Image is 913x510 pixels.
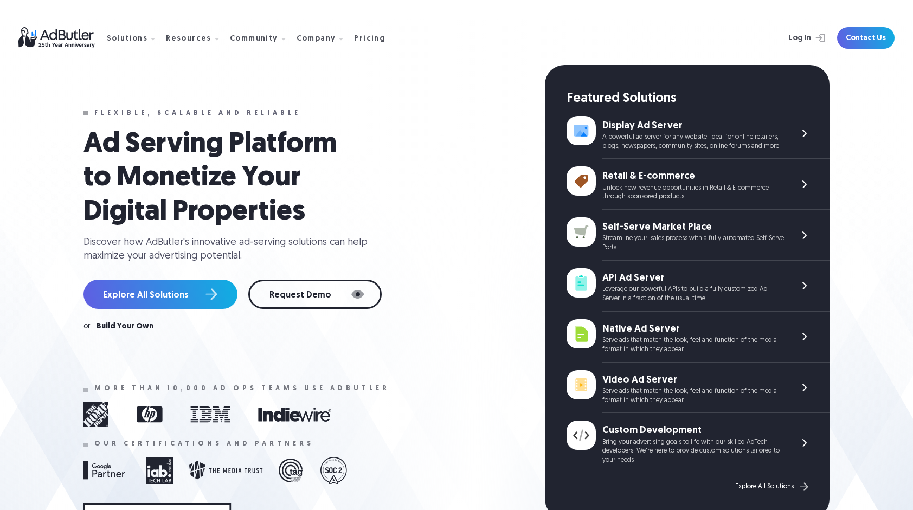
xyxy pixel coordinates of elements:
div: Solutions [107,35,148,43]
div: Company [297,35,336,43]
div: Pricing [354,35,385,43]
div: Featured Solutions [567,90,830,108]
a: Self-Serve Market Place Streamline your sales process with a fully-automated Self-Serve Portal [567,210,830,261]
div: Custom Development [602,424,784,437]
div: Display Ad Server [602,119,784,133]
div: Serve ads that match the look, feel and function of the media format in which they appear. [602,387,784,405]
div: A powerful ad server for any website. Ideal for online retailers, blogs, newspapers, community si... [602,133,784,151]
a: Request Demo [248,280,382,309]
div: Flexible, scalable and reliable [94,109,301,117]
div: Serve ads that match the look, feel and function of the media format in which they appear. [602,336,784,354]
div: Retail & E-commerce [602,170,784,183]
a: Display Ad Server A powerful ad server for any website. Ideal for online retailers, blogs, newspa... [567,108,830,159]
div: Leverage our powerful APIs to build a fully customized Ad Server in a fraction of the usual time [602,285,784,304]
div: Video Ad Server [602,373,784,387]
div: Our certifications and partners [94,440,314,448]
a: Video Ad Server Serve ads that match the look, feel and function of the media format in which the... [567,363,830,414]
div: Native Ad Server [602,322,784,336]
div: More than 10,000 ad ops teams use adbutler [94,385,390,392]
div: Self-Serve Market Place [602,221,784,234]
a: Contact Us [837,27,895,49]
a: Native Ad Server Serve ads that match the look, feel and function of the media format in which th... [567,312,830,363]
div: Discover how AdButler's innovative ad-serving solutions can help maximize your advertising potent... [83,236,376,263]
div: Unlock new revenue opportunities in Retail & E-commerce through sponsored products. [602,184,784,202]
div: Streamline your sales process with a fully-automated Self-Serve Portal [602,234,784,253]
h1: Ad Serving Platform to Monetize Your Digital Properties [83,128,365,229]
a: Log In [760,27,831,49]
a: Custom Development Bring your advertising goals to life with our skilled AdTech developers. We're... [567,413,830,473]
div: Community [230,35,278,43]
div: Resources [166,35,211,43]
a: Pricing [354,33,394,43]
div: or [83,323,90,331]
div: API Ad Server [602,272,784,285]
div: Bring your advertising goals to life with our skilled AdTech developers. We're here to provide cu... [602,438,784,465]
div: Explore All Solutions [735,483,794,490]
a: Explore All Solutions [83,280,237,309]
a: Retail & E-commerce Unlock new revenue opportunities in Retail & E-commerce through sponsored pro... [567,159,830,210]
a: API Ad Server Leverage our powerful APIs to build a fully customized Ad Server in a fraction of t... [567,261,830,312]
a: Build Your Own [97,323,153,331]
a: Explore All Solutions [735,480,811,494]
